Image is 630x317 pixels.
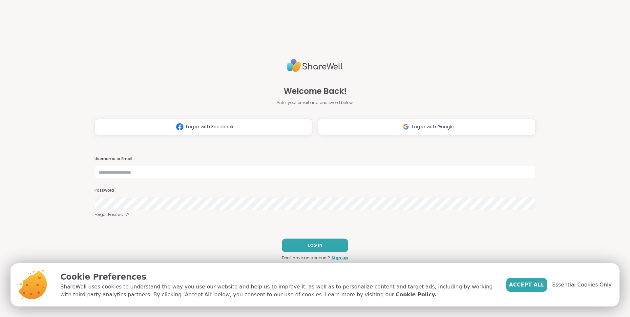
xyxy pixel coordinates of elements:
[174,121,186,133] img: ShareWell Logomark
[318,119,535,135] button: Log in with Google
[412,123,454,130] span: Log in with Google
[277,100,353,106] span: Enter your email and password below
[282,239,348,252] button: LOG IN
[186,123,234,130] span: Log in with Facebook
[94,119,312,135] button: Log in with Facebook
[400,121,412,133] img: ShareWell Logomark
[509,281,544,289] span: Accept All
[282,255,330,261] span: Don't have an account?
[396,291,436,299] a: Cookie Policy.
[552,281,612,289] span: Essential Cookies Only
[60,271,496,283] p: Cookie Preferences
[94,212,535,218] a: Forgot Password?
[94,188,535,193] h3: Password
[60,283,496,299] p: ShareWell uses cookies to understand the way you use our website and help us to improve it, as we...
[287,56,343,75] img: ShareWell Logo
[308,243,322,248] span: LOG IN
[331,255,348,261] a: Sign up
[506,278,547,292] button: Accept All
[284,85,346,97] span: Welcome Back!
[94,156,535,162] h3: Username or Email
